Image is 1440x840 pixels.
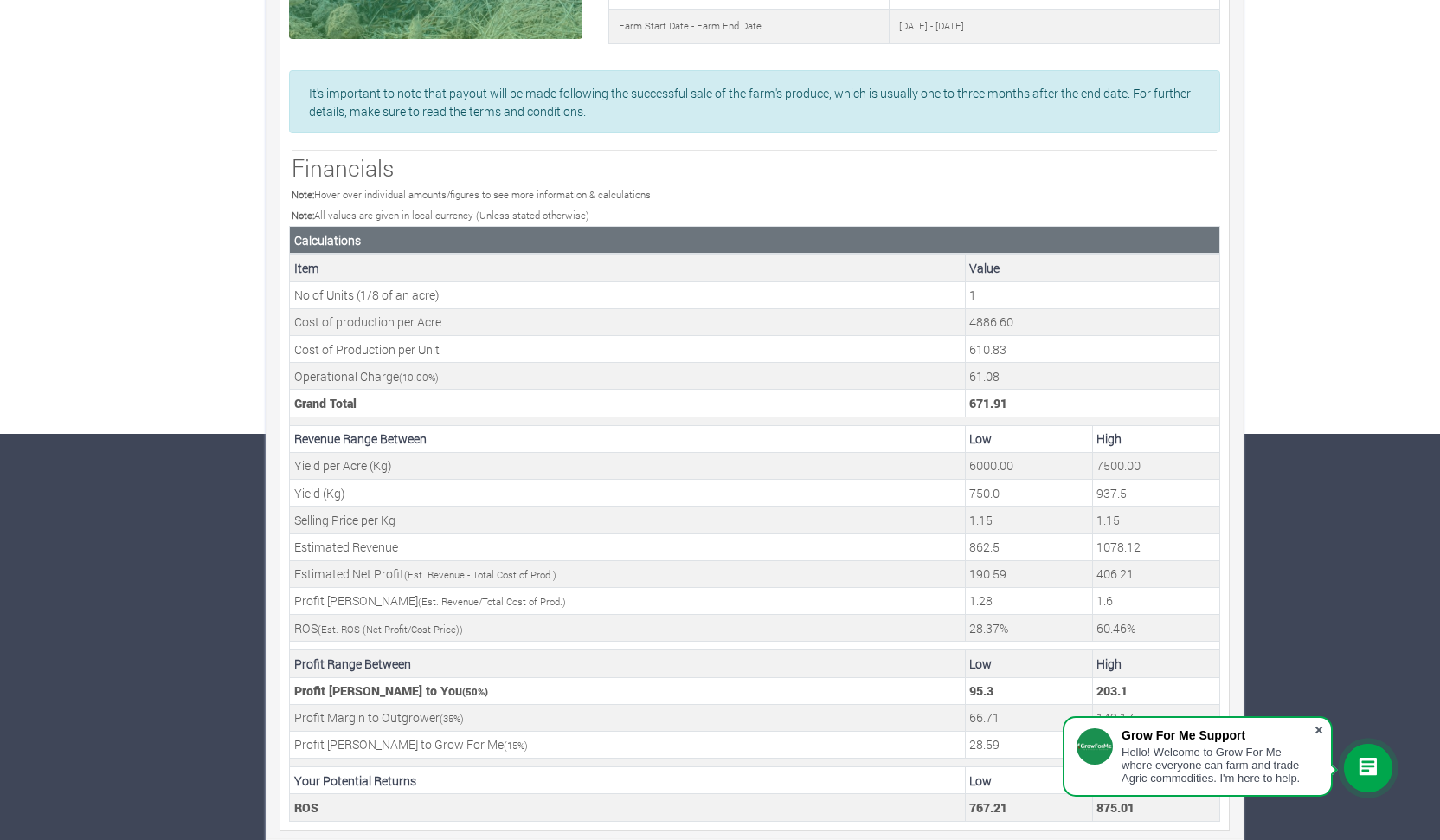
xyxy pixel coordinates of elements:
b: Value [969,260,1000,276]
td: Your estimated minimum Selling Price per Kg [965,507,1092,533]
b: Low [969,772,992,789]
td: Your estimated maximum ROS (Net Profit/Cost Price) [1092,615,1219,642]
p: It's important to note that payout will be made following the successful sale of the farm's produ... [309,84,1200,120]
td: Your estimated minimum Yield [965,480,1092,507]
th: Calculations [290,227,1220,255]
td: Your estimated Revenue expected (Grand Total * Max. Est. Revenue Percentage) [1092,533,1219,560]
b: Profit Range Between [294,656,411,672]
b: High [1096,430,1122,447]
td: Estimated Net Profit [290,560,966,587]
td: Your Potential Minimum Return on Funding [965,794,1092,821]
td: ROS [290,794,966,821]
small: ( %) [399,371,439,384]
td: Profit [PERSON_NAME] [290,587,966,614]
td: Yield (Kg) [290,480,966,507]
span: 10.00 [402,371,428,384]
td: Your Profit Margin (Max Estimated Profit * Profit Margin) [1092,677,1219,704]
div: Hello! Welcome to Grow For Me where everyone can farm and trade Agric commodities. I'm here to help. [1122,746,1314,785]
td: Your estimated Profit to be made (Estimated Revenue - Total Cost of Production) [1092,560,1219,587]
td: Your estimated Profit to be made (Estimated Revenue - Total Cost of Production) [965,560,1092,587]
td: Your estimated minimum Profit Margin (Estimated Revenue/Total Cost of Production) [965,587,1092,614]
td: Estimated Revenue [290,533,966,560]
td: Cost of production per Acre [290,308,966,335]
td: This is the Total Cost. (Unit Cost + (Operational Charge * Unit Cost)) * No of Units [965,390,1219,417]
small: Hover over individual amounts/figures to see more information & calculations [292,188,651,201]
td: This is the cost of an Acre [965,308,1219,335]
td: Your estimated minimum Yield per Acre [965,452,1092,479]
td: Your estimated maximum Yield per Acre [1092,452,1219,479]
small: (Est. Revenue - Total Cost of Prod.) [404,568,556,581]
td: Outgrower Profit Margin (Max Estimated Profit * Outgrower Profit Margin) [1092,704,1219,731]
div: Grow For Me Support [1122,728,1314,742]
td: ROS [290,615,966,642]
td: Your Potential Maximum Return on Funding [1092,794,1219,821]
span: 35 [443,712,453,725]
small: (Est. ROS (Net Profit/Cost Price)) [318,623,463,636]
small: All values are given in local currency (Unless stated otherwise) [292,209,589,222]
td: Your estimated maximum Yield [1092,480,1219,507]
span: 50 [466,685,478,698]
td: This is the operational charge by Grow For Me [965,363,1219,390]
td: Your estimated Revenue expected (Grand Total * Min. Est. Revenue Percentage) [965,533,1092,560]
td: Operational Charge [290,363,966,390]
small: ( %) [504,739,528,752]
b: Item [294,260,319,276]
b: Note: [292,188,314,201]
b: Grand Total [294,395,357,411]
small: (Est. Revenue/Total Cost of Prod.) [418,595,566,608]
td: This is the cost of a Unit [965,336,1219,363]
h3: Financials [292,154,1218,182]
td: Your estimated minimum ROS (Net Profit/Cost Price) [965,615,1092,642]
td: Your estimated maximum Selling Price per Kg [1092,507,1219,533]
b: Low [969,656,992,672]
td: Farm Start Date - Farm End Date [608,9,889,44]
td: Profit [PERSON_NAME] to You [290,677,966,704]
b: High [1096,656,1122,672]
td: Profit Margin to Outgrower [290,704,966,731]
td: Profit [PERSON_NAME] to Grow For Me [290,731,966,758]
b: Note: [292,209,314,222]
td: Your Profit Margin (Min Estimated Profit * Profit Margin) [965,677,1092,704]
td: Cost of Production per Unit [290,336,966,363]
td: No of Units (1/8 of an acre) [290,281,966,308]
td: This is the number of Units, its (1/8 of an acre) [965,281,1219,308]
td: Selling Price per Kg [290,507,966,533]
td: Your estimated maximum Profit Margin (Estimated Revenue/Total Cost of Production) [1092,587,1219,614]
small: ( %) [440,712,464,725]
span: 15 [507,739,517,752]
small: ( %) [462,685,488,698]
td: Outgrower Profit Margin (Min Estimated Profit * Outgrower Profit Margin) [965,704,1092,731]
td: Yield per Acre (Kg) [290,452,966,479]
b: Revenue Range Between [294,430,427,447]
b: Low [969,430,992,447]
td: Grow For Me Profit Margin (Min Estimated Profit * Grow For Me Profit Margin) [965,731,1092,758]
b: Your Potential Returns [294,772,416,789]
td: [DATE] - [DATE] [889,9,1219,44]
